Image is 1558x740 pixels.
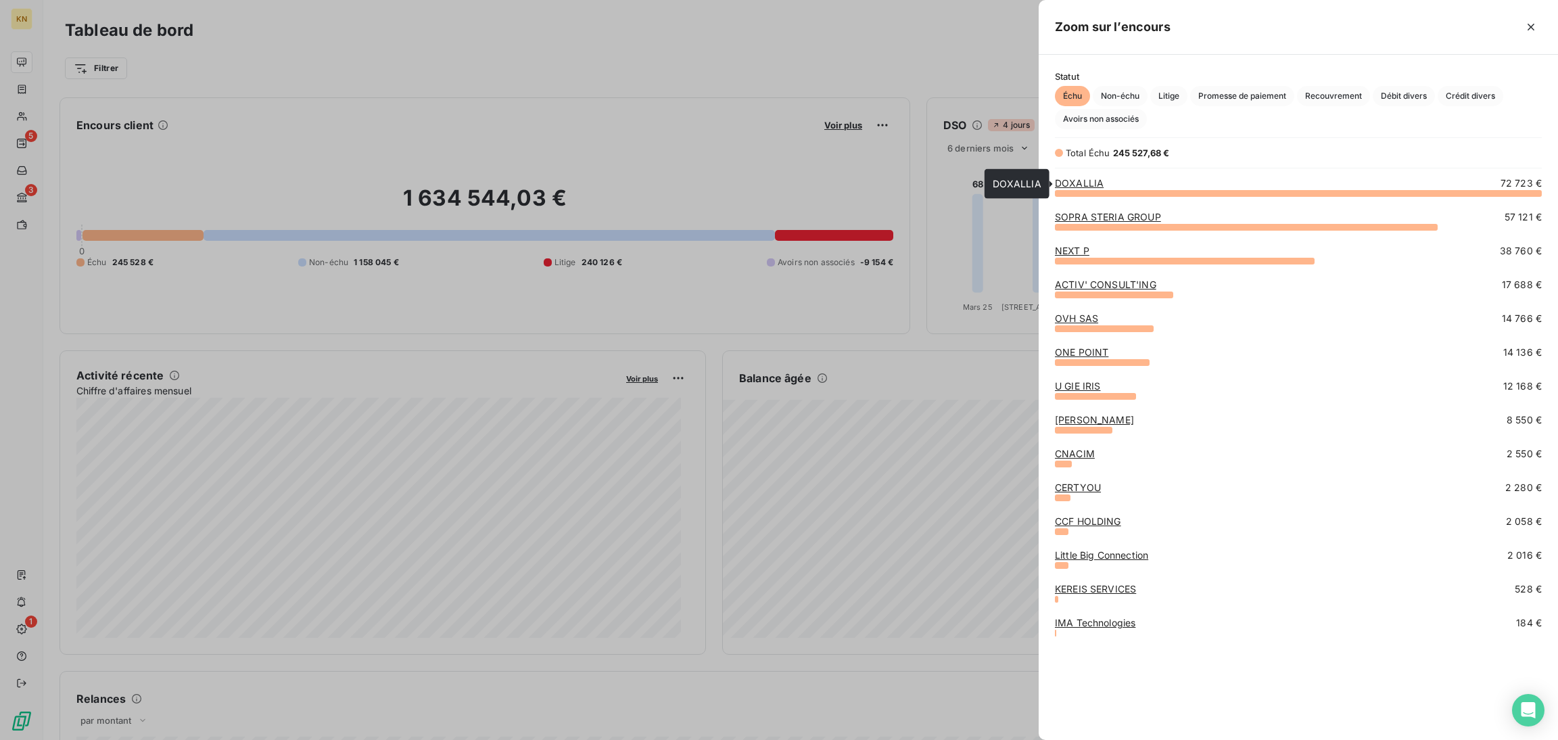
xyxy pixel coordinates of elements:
span: 184 € [1516,616,1542,630]
button: Crédit divers [1438,86,1503,106]
span: 14 766 € [1502,312,1542,325]
span: 17 688 € [1502,278,1542,292]
span: 528 € [1515,582,1542,596]
a: DOXALLIA [1055,177,1104,189]
span: 12 168 € [1503,379,1542,393]
button: Débit divers [1373,86,1435,106]
button: Litige [1150,86,1187,106]
a: ACTIV' CONSULT'ING [1055,279,1156,290]
button: Recouvrement [1297,86,1370,106]
a: IMA Technologies [1055,617,1135,628]
span: 57 121 € [1505,210,1542,224]
a: ONE POINT [1055,346,1108,358]
button: Non-échu [1093,86,1148,106]
h5: Zoom sur l’encours [1055,18,1171,37]
span: Statut [1055,71,1542,82]
a: [PERSON_NAME] [1055,414,1134,425]
span: 38 760 € [1500,244,1542,258]
a: SOPRA STERIA GROUP [1055,211,1161,223]
button: Promesse de paiement [1190,86,1294,106]
span: 2 550 € [1507,447,1542,461]
a: NEXT P [1055,245,1089,256]
span: 8 550 € [1507,413,1542,427]
span: 2 058 € [1506,515,1542,528]
a: Little Big Connection [1055,549,1148,561]
a: OVH SAS [1055,313,1098,324]
a: KEREIS SERVICES [1055,583,1136,595]
span: DOXALLIA [993,178,1041,189]
a: CCF HOLDING [1055,515,1121,527]
span: 245 527,68 € [1113,147,1170,158]
span: Total Échu [1066,147,1110,158]
a: U GIE IRIS [1055,380,1101,392]
a: CNACIM [1055,448,1095,459]
span: 2 280 € [1505,481,1542,494]
button: Échu [1055,86,1090,106]
div: Open Intercom Messenger [1512,694,1544,726]
button: Avoirs non associés [1055,109,1147,129]
div: grid [1039,177,1558,724]
a: CERTYOU [1055,482,1101,493]
span: 72 723 € [1501,177,1542,190]
span: 2 016 € [1507,549,1542,562]
span: 14 136 € [1503,346,1542,359]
